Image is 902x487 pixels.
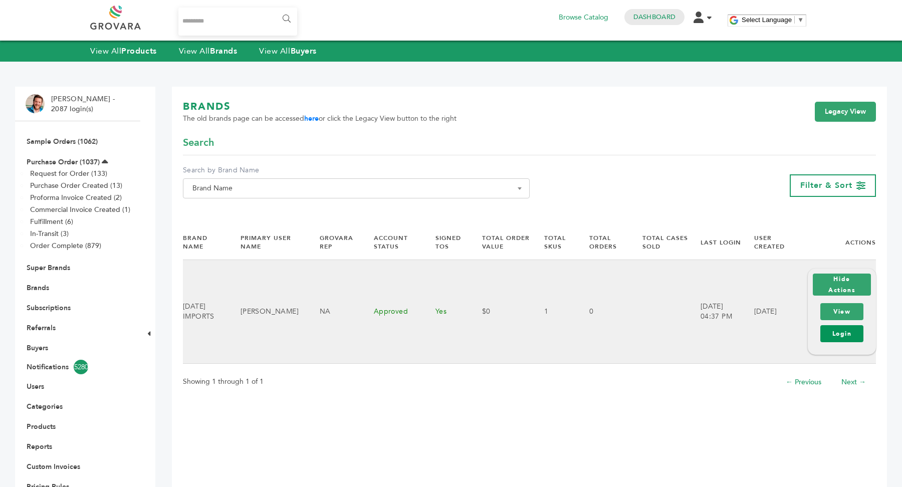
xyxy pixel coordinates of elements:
[74,360,88,374] span: 5280
[800,180,852,191] span: Filter & Sort
[815,102,876,122] a: Legacy View
[183,114,457,124] span: The old brands page can be accessed or click the Legacy View button to the right
[304,114,319,123] a: here
[794,16,795,24] span: ​
[179,46,238,57] a: View AllBrands
[307,260,361,364] td: NA
[27,157,100,167] a: Purchase Order (1037)
[797,16,804,24] span: ▼
[423,260,470,364] td: Yes
[633,13,675,22] a: Dashboard
[742,16,792,24] span: Select Language
[51,94,117,114] li: [PERSON_NAME] - 2087 login(s)
[307,225,361,260] th: Grovara Rep
[27,360,129,374] a: Notifications5280
[30,229,69,238] a: In-Transit (3)
[183,376,264,388] p: Showing 1 through 1 of 1
[820,303,863,320] a: View
[30,193,122,202] a: Proforma Invoice Created (2)
[30,217,73,226] a: Fulfillment (6)
[183,225,228,260] th: Brand Name
[178,8,297,36] input: Search...
[742,260,796,364] td: [DATE]
[630,225,688,260] th: Total Cases Sold
[532,260,577,364] td: 1
[470,225,532,260] th: Total Order Value
[183,136,214,150] span: Search
[27,263,70,273] a: Super Brands
[27,303,71,313] a: Subscriptions
[183,165,530,175] label: Search by Brand Name
[813,274,871,296] button: Hide Actions
[841,377,866,387] a: Next →
[786,377,821,387] a: ← Previous
[423,225,470,260] th: Signed TOS
[183,260,228,364] td: [DATE] IMPORTS
[30,205,130,214] a: Commercial Invoice Created (1)
[228,225,307,260] th: Primary User Name
[361,260,423,364] td: Approved
[30,241,101,251] a: Order Complete (879)
[121,46,156,57] strong: Products
[559,12,608,23] a: Browse Catalog
[361,225,423,260] th: Account Status
[90,46,157,57] a: View AllProducts
[183,178,530,198] span: Brand Name
[228,260,307,364] td: [PERSON_NAME]
[742,225,796,260] th: User Created
[27,422,56,431] a: Products
[27,137,98,146] a: Sample Orders (1062)
[291,46,317,57] strong: Buyers
[183,100,457,114] h1: BRANDS
[210,46,237,57] strong: Brands
[532,225,577,260] th: Total SKUs
[30,169,107,178] a: Request for Order (133)
[577,225,630,260] th: Total Orders
[27,283,49,293] a: Brands
[27,462,80,471] a: Custom Invoices
[27,343,48,353] a: Buyers
[688,260,742,364] td: [DATE] 04:37 PM
[742,16,804,24] a: Select Language​
[188,181,524,195] span: Brand Name
[820,325,863,342] a: Login
[688,225,742,260] th: Last Login
[795,225,876,260] th: Actions
[259,46,317,57] a: View AllBuyers
[27,323,56,333] a: Referrals
[27,442,52,451] a: Reports
[27,382,44,391] a: Users
[27,402,63,411] a: Categories
[30,181,122,190] a: Purchase Order Created (13)
[470,260,532,364] td: $0
[577,260,630,364] td: 0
